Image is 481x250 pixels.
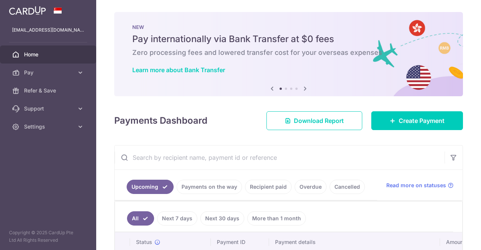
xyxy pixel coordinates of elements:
span: Read more on statuses [386,182,446,189]
h4: Payments Dashboard [114,114,207,127]
span: Status [136,238,152,246]
img: Bank transfer banner [114,12,463,96]
p: [EMAIL_ADDRESS][DOMAIN_NAME] [12,26,84,34]
h5: Pay internationally via Bank Transfer at $0 fees [132,33,445,45]
span: Pay [24,69,74,76]
a: Download Report [266,111,362,130]
a: Overdue [295,180,327,194]
span: Amount [446,238,465,246]
span: Settings [24,123,74,130]
span: Create Payment [399,116,445,125]
a: Create Payment [371,111,463,130]
a: Payments on the way [177,180,242,194]
a: Learn more about Bank Transfer [132,66,225,74]
span: Support [24,105,74,112]
span: Home [24,51,74,58]
a: Upcoming [127,180,174,194]
h6: Zero processing fees and lowered transfer cost for your overseas expenses [132,48,445,57]
span: Refer & Save [24,87,74,94]
input: Search by recipient name, payment id or reference [115,145,445,170]
p: NEW [132,24,445,30]
a: Next 7 days [157,211,197,226]
span: Download Report [294,116,344,125]
a: Read more on statuses [386,182,454,189]
a: More than 1 month [247,211,306,226]
img: CardUp [9,6,46,15]
a: Next 30 days [200,211,244,226]
a: Cancelled [330,180,365,194]
a: All [127,211,154,226]
a: Recipient paid [245,180,292,194]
